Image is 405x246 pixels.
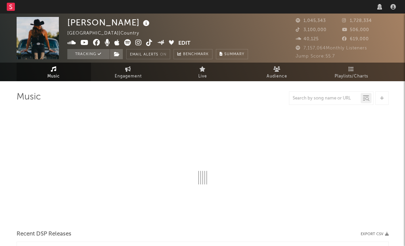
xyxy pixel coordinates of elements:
a: Benchmark [174,49,212,59]
button: Export CSV [361,232,389,236]
div: [PERSON_NAME] [67,17,151,28]
span: 1,728,334 [342,19,372,23]
input: Search by song name or URL [289,96,361,101]
div: [GEOGRAPHIC_DATA] | Country [67,29,147,38]
span: 619,000 [342,37,369,41]
a: Music [17,63,91,81]
span: 506,000 [342,28,369,32]
span: Music [47,72,60,81]
button: Email AlertsOn [126,49,170,59]
a: Live [165,63,240,81]
span: Playlists/Charts [335,72,368,81]
span: 7,157,064 Monthly Listeners [296,46,367,50]
span: Live [198,72,207,81]
span: Engagement [115,72,142,81]
button: Edit [178,39,190,48]
span: 3,100,000 [296,28,327,32]
span: Benchmark [183,50,209,59]
span: 40,125 [296,37,319,41]
a: Audience [240,63,314,81]
span: Jump Score: 55.7 [296,54,335,59]
button: Tracking [67,49,110,59]
span: 1,045,343 [296,19,326,23]
a: Engagement [91,63,165,81]
em: On [160,53,166,57]
span: Recent DSP Releases [17,230,71,238]
span: Audience [267,72,287,81]
span: Summary [224,52,244,56]
a: Playlists/Charts [314,63,389,81]
button: Summary [216,49,248,59]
